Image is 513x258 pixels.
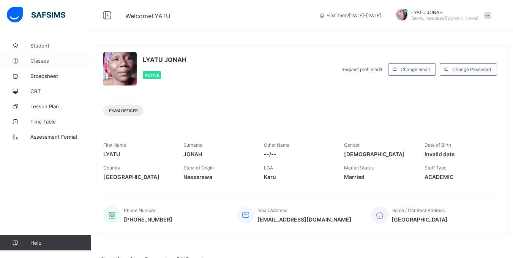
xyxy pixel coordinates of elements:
span: Staff Type [425,165,447,171]
span: LYATU [103,151,172,157]
span: Time Table [30,119,91,125]
span: Help [30,240,91,246]
span: Change Password [452,66,491,72]
span: Student [30,43,91,49]
span: Marital Status [344,165,374,171]
span: Email Address [257,207,287,213]
span: Surname [183,142,202,148]
span: Date of Birth [425,142,451,148]
span: [EMAIL_ADDRESS][DOMAIN_NAME] [257,216,352,223]
span: LGA [264,165,273,171]
span: Karu [264,174,333,180]
span: Nassarawa [183,174,252,180]
span: Lesson Plan [30,103,91,109]
span: session/term information [319,13,381,18]
span: [PHONE_NUMBER] [124,216,172,223]
span: Request profile edit [341,66,382,72]
span: Other Name [264,142,289,148]
span: Gender [344,142,360,148]
span: JONAH [183,151,252,157]
span: --/-- [264,151,333,157]
span: CBT [30,88,91,94]
span: [EMAIL_ADDRESS][DOMAIN_NAME] [411,16,478,21]
span: [GEOGRAPHIC_DATA] [103,174,172,180]
span: Country [103,165,120,171]
span: [DEMOGRAPHIC_DATA] [344,151,413,157]
span: LYATU JONAH [411,9,478,15]
span: Broadsheet [30,73,91,79]
span: ACADEMIC [425,174,493,180]
span: Invalid date [425,151,493,157]
span: Classes [30,58,91,64]
span: Home / Contract Address [391,207,445,213]
span: Welcome LYATU [125,12,170,20]
span: First Name [103,142,126,148]
span: Active [145,73,159,78]
span: Phone Number [124,207,155,213]
span: Assessment Format [30,134,91,140]
span: Change email [401,66,430,72]
span: Married [344,174,413,180]
img: safsims [7,7,65,23]
div: LYATUJONAH [388,9,495,22]
span: [GEOGRAPHIC_DATA] [391,216,448,223]
span: Exam Officer [109,108,138,113]
span: State of Origin [183,165,214,171]
span: LYATU JONAH [143,56,186,63]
